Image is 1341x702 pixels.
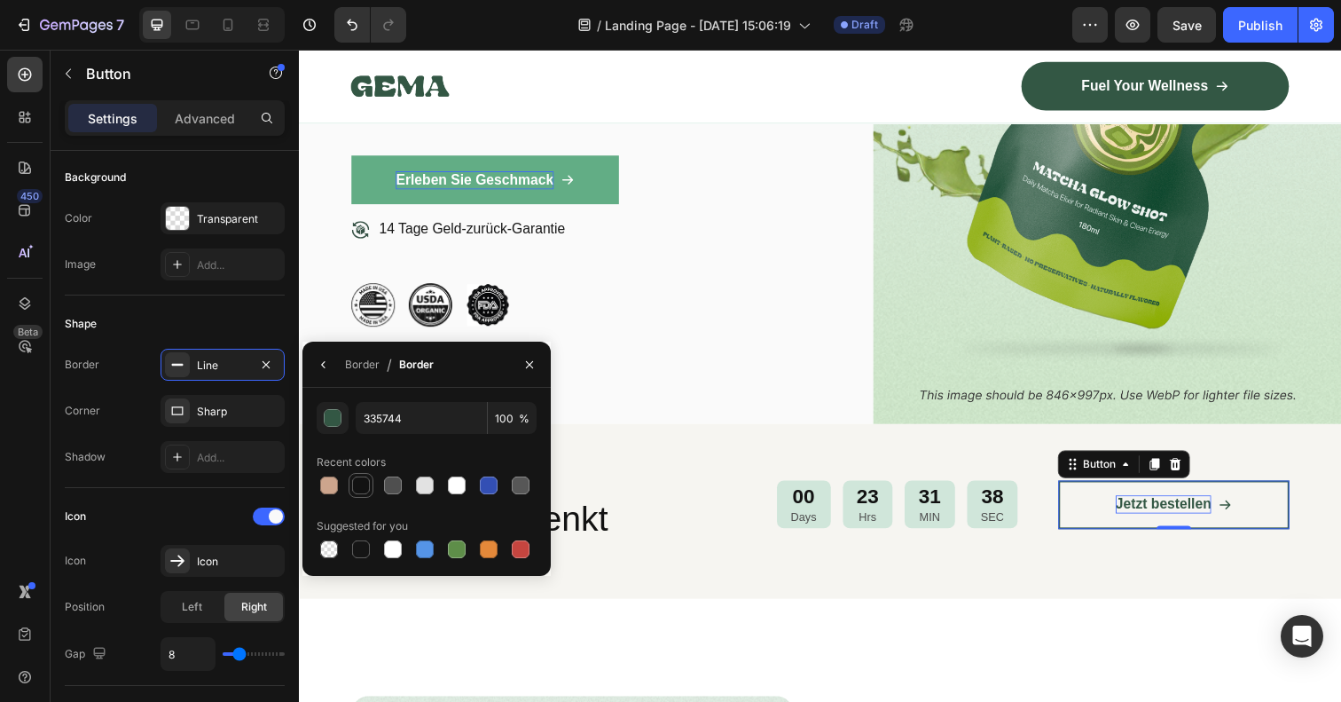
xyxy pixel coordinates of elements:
[65,449,106,465] div: Shadow
[299,50,1341,702] iframe: Design area
[797,415,837,431] div: Button
[1157,7,1216,43] button: Save
[317,454,386,470] div: Recent colors
[197,404,280,420] div: Sharp
[834,455,931,474] p: Jetzt bestellen
[175,109,235,128] p: Advanced
[399,357,434,373] div: Border
[65,509,86,525] div: Icon
[65,403,100,419] div: Corner
[696,444,720,470] div: 38
[241,599,267,615] span: Right
[65,553,86,569] div: Icon
[197,211,280,227] div: Transparent
[65,316,97,332] div: Shape
[317,518,408,534] div: Suggested for you
[502,444,529,470] div: 00
[65,643,110,667] div: Gap
[197,358,248,374] div: Line
[86,63,237,84] p: Button
[387,354,392,375] span: /
[197,554,280,570] div: Icon
[1281,615,1323,658] div: Open Intercom Messenger
[605,16,791,35] span: Landing Page - [DATE] 15:06:19
[182,599,202,615] span: Left
[65,599,105,615] div: Position
[519,411,529,427] span: %
[1172,18,1202,33] span: Save
[569,470,592,485] p: Hrs
[88,109,137,128] p: Settings
[775,440,1011,490] a: Rich Text Editor. Editing area: main
[632,444,655,470] div: 31
[632,470,655,485] p: MIN
[65,256,96,272] div: Image
[334,7,406,43] div: Undo/Redo
[65,170,126,185] div: Background
[197,450,280,466] div: Add...
[65,357,99,373] div: Border
[851,17,878,33] span: Draft
[1223,7,1298,43] button: Publish
[502,470,529,485] p: Days
[834,455,931,474] div: Rich Text Editor. Editing area: main
[17,189,43,203] div: 450
[161,638,215,670] input: Auto
[197,257,280,273] div: Add...
[569,444,592,470] div: 23
[345,357,380,373] div: Border
[7,7,132,43] button: 7
[65,210,92,226] div: Color
[1238,16,1282,35] div: Publish
[13,325,43,339] div: Beta
[356,402,487,434] input: Eg: FFFFFF
[597,16,601,35] span: /
[116,14,124,35] p: 7
[696,470,720,485] p: SEC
